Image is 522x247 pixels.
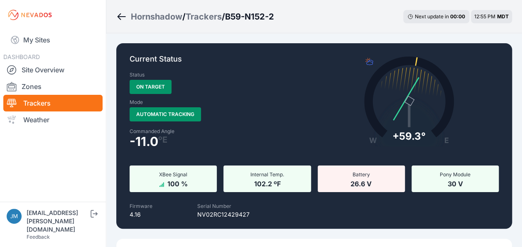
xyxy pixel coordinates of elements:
[130,80,172,94] span: On Target
[3,53,40,60] span: DASHBOARD
[130,72,145,78] label: Status
[197,203,231,209] label: Serial Number
[450,13,465,20] div: 00 : 00
[3,62,103,78] a: Site Overview
[182,11,186,22] span: /
[3,111,103,128] a: Weather
[3,78,103,95] a: Zones
[167,178,188,188] span: 100 %
[197,210,250,219] p: NV02RC12429427
[130,53,499,72] p: Current Status
[7,8,53,22] img: Nevados
[116,6,274,27] nav: Breadcrumb
[130,107,201,121] span: Automatic Tracking
[130,210,152,219] p: 4.16
[474,13,495,20] span: 12:55 PM
[3,95,103,111] a: Trackers
[130,128,309,135] label: Commanded Angle
[7,209,22,224] img: jmjones@sundt.com
[131,11,182,22] a: Hornshadow
[350,178,372,188] span: 26.6 V
[130,136,158,146] span: -11.0
[254,178,280,188] span: 102.2 ºF
[440,171,471,178] span: Pony Module
[415,13,449,20] span: Next update in
[392,130,426,143] div: + 59.3°
[159,171,187,178] span: XBee Signal
[250,171,284,178] span: Internal Temp.
[27,234,50,240] a: Feedback
[3,30,103,50] a: My Sites
[27,209,89,234] div: [EMAIL_ADDRESS][PERSON_NAME][DOMAIN_NAME]
[353,171,370,178] span: Battery
[447,178,463,188] span: 30 V
[497,13,509,20] span: MDT
[225,11,274,22] h3: B59-N152-2
[130,99,143,106] label: Mode
[186,11,222,22] a: Trackers
[158,136,167,143] span: º E
[130,203,152,209] label: Firmware
[222,11,225,22] span: /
